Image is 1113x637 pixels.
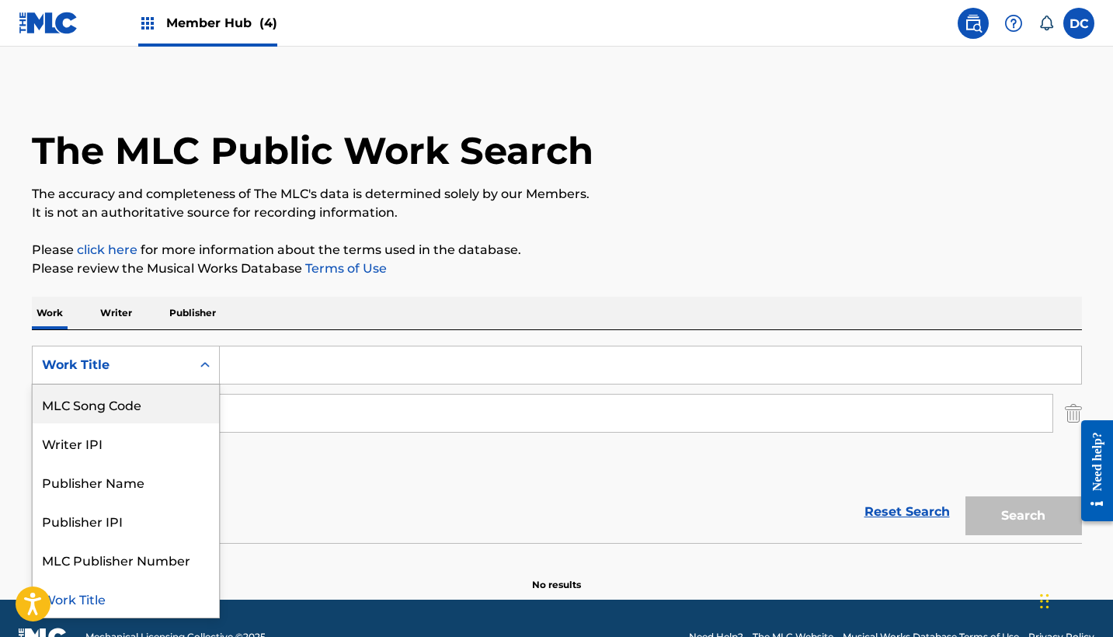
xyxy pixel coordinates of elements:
[1038,16,1054,31] div: Notifications
[1035,562,1113,637] iframe: Chat Widget
[1040,578,1049,625] div: Arrastrar
[166,14,277,32] span: Member Hub
[32,259,1082,278] p: Please review the Musical Works Database
[1035,562,1113,637] div: Widget de chat
[32,241,1082,259] p: Please for more information about the terms used in the database.
[96,297,137,329] p: Writer
[1070,407,1113,535] iframe: Resource Center
[77,242,137,257] a: click here
[32,185,1082,204] p: The accuracy and completeness of The MLC's data is determined solely by our Members.
[964,14,983,33] img: search
[33,501,219,540] div: Publisher IPI
[33,462,219,501] div: Publisher Name
[33,540,219,579] div: MLC Publisher Number
[32,346,1082,543] form: Search Form
[1004,14,1023,33] img: help
[42,356,182,374] div: Work Title
[32,297,68,329] p: Work
[532,559,581,592] p: No results
[857,495,958,529] a: Reset Search
[165,297,221,329] p: Publisher
[33,423,219,462] div: Writer IPI
[998,8,1029,39] div: Help
[33,385,219,423] div: MLC Song Code
[1063,8,1094,39] div: User Menu
[302,261,387,276] a: Terms of Use
[138,14,157,33] img: Top Rightsholders
[32,127,593,174] h1: The MLC Public Work Search
[32,204,1082,222] p: It is not an authoritative source for recording information.
[19,12,78,34] img: MLC Logo
[1065,394,1082,433] img: Delete Criterion
[259,16,277,30] span: (4)
[958,8,989,39] a: Public Search
[33,579,219,618] div: Work Title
